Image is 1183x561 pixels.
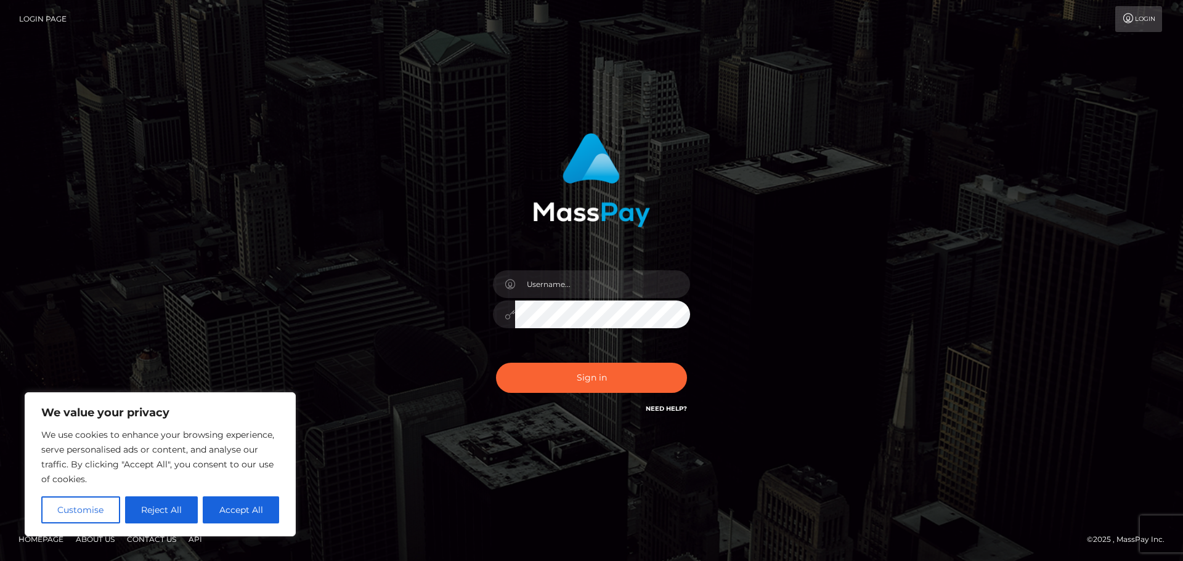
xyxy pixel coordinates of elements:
[533,133,650,227] img: MassPay Login
[41,427,279,486] p: We use cookies to enhance your browsing experience, serve personalised ads or content, and analys...
[25,392,296,536] div: We value your privacy
[184,530,207,549] a: API
[122,530,181,549] a: Contact Us
[496,363,687,393] button: Sign in
[71,530,120,549] a: About Us
[646,405,687,413] a: Need Help?
[19,6,67,32] a: Login Page
[1087,533,1174,546] div: © 2025 , MassPay Inc.
[203,496,279,523] button: Accept All
[41,496,120,523] button: Customise
[41,405,279,420] p: We value your privacy
[1115,6,1162,32] a: Login
[515,270,690,298] input: Username...
[125,496,198,523] button: Reject All
[14,530,68,549] a: Homepage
